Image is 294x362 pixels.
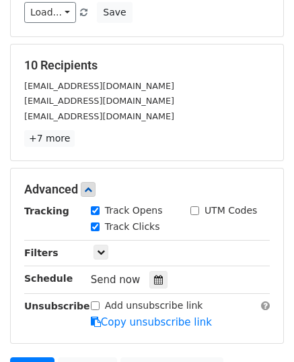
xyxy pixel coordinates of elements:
small: [EMAIL_ADDRESS][DOMAIN_NAME] [24,96,174,106]
a: Load... [24,2,76,23]
strong: Filters [24,247,59,258]
h5: Advanced [24,182,270,197]
label: Track Opens [105,204,163,218]
h5: 10 Recipients [24,58,270,73]
iframe: Chat Widget [227,297,294,362]
a: Copy unsubscribe link [91,316,212,328]
strong: Schedule [24,273,73,284]
label: Track Clicks [105,220,160,234]
strong: Tracking [24,206,69,216]
button: Save [97,2,132,23]
strong: Unsubscribe [24,301,90,311]
label: UTM Codes [205,204,257,218]
a: +7 more [24,130,75,147]
span: Send now [91,274,141,286]
label: Add unsubscribe link [105,299,203,313]
small: [EMAIL_ADDRESS][DOMAIN_NAME] [24,81,174,91]
small: [EMAIL_ADDRESS][DOMAIN_NAME] [24,111,174,121]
